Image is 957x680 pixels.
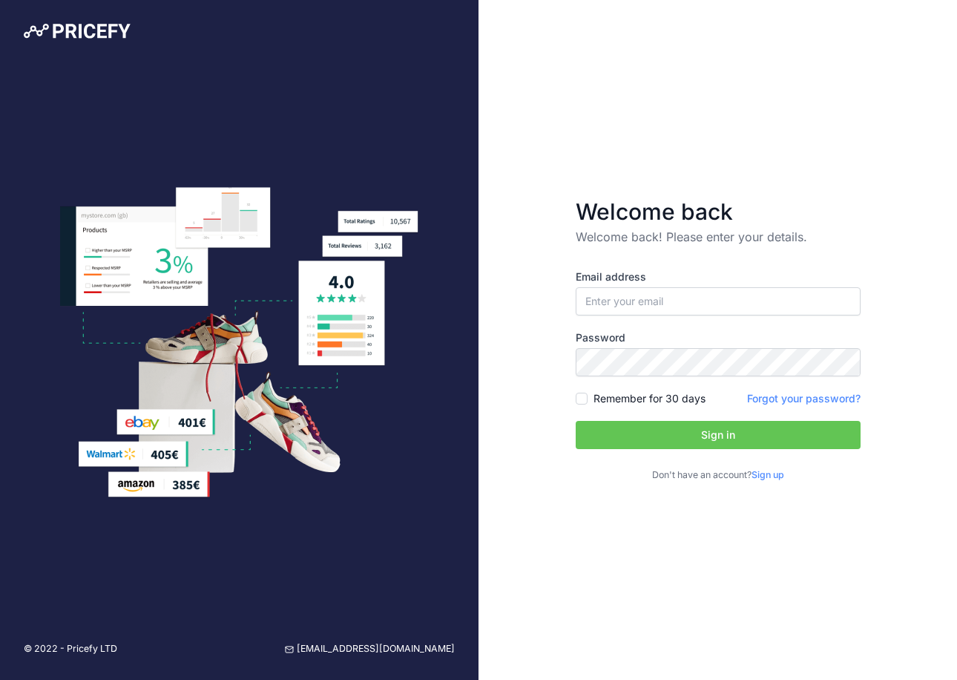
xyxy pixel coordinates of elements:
p: Don't have an account? [576,468,861,483]
label: Password [576,330,861,345]
a: Sign up [752,469,784,480]
p: Welcome back! Please enter your details. [576,228,861,246]
p: © 2022 - Pricefy LTD [24,642,117,656]
h3: Welcome back [576,198,861,225]
a: [EMAIL_ADDRESS][DOMAIN_NAME] [285,642,455,656]
input: Enter your email [576,287,861,316]
img: Pricefy [24,24,131,39]
label: Email address [576,269,861,284]
label: Remember for 30 days [593,391,706,406]
a: Forgot your password? [747,392,861,405]
button: Sign in [576,421,861,449]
